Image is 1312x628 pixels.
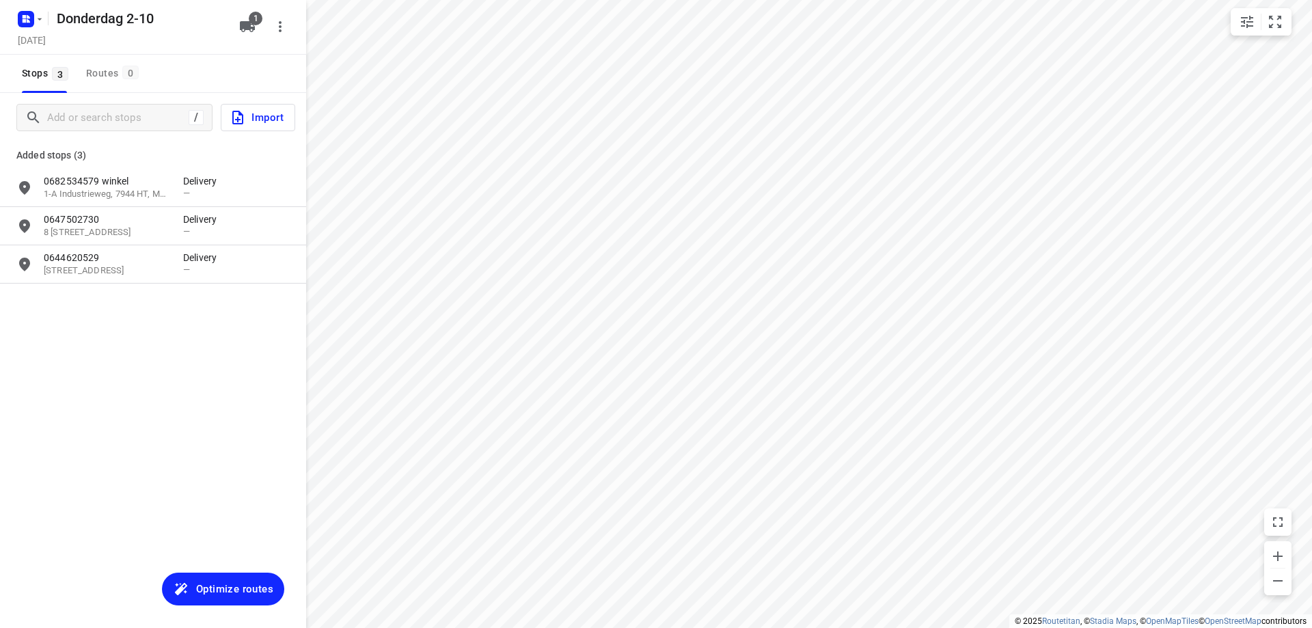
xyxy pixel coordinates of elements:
[122,66,139,79] span: 0
[52,67,68,81] span: 3
[86,65,143,82] div: Routes
[1146,616,1199,626] a: OpenMapTiles
[162,573,284,605] button: Optimize routes
[44,174,169,188] p: 0682534579 winkel
[196,580,273,598] span: Optimize routes
[183,264,190,275] span: —
[183,174,224,188] p: Delivery
[234,13,261,40] button: 1
[183,226,190,236] span: —
[230,109,284,126] span: Import
[221,104,295,131] button: Import
[1042,616,1080,626] a: Routetitan
[1015,616,1307,626] li: © 2025 , © , © © contributors
[1090,616,1136,626] a: Stadia Maps
[249,12,262,25] span: 1
[183,213,224,226] p: Delivery
[44,264,169,277] p: 73 Sloep, 9732 CD, Groningen, NL
[183,251,224,264] p: Delivery
[1233,8,1261,36] button: Map settings
[51,8,228,29] h5: Donderdag 2-10
[44,251,169,264] p: 0644620529
[44,226,169,239] p: 8 Ooievaarstraat, 9203 BP, Drachten, NL
[44,188,169,201] p: 1-A Industrieweg, 7944 HT, Meppel, NL
[47,107,189,128] input: Add or search stops
[266,13,294,40] button: More
[12,32,51,48] h5: Project date
[16,147,290,163] p: Added stops (3)
[22,65,72,82] span: Stops
[1231,8,1291,36] div: small contained button group
[44,213,169,226] p: 0647502730
[1205,616,1261,626] a: OpenStreetMap
[183,188,190,198] span: —
[189,110,204,125] div: /
[213,104,295,131] a: Import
